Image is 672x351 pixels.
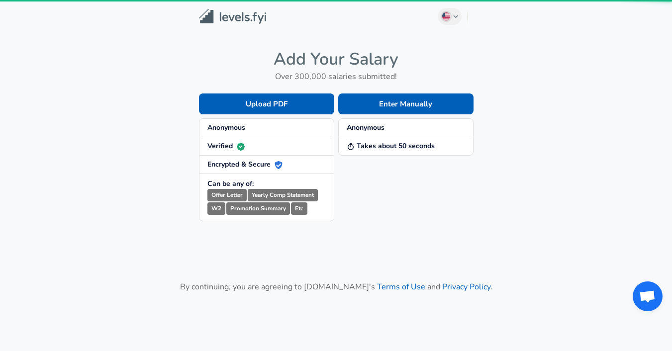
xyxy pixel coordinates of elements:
button: Upload PDF [199,93,334,114]
small: Offer Letter [207,189,247,201]
strong: Anonymous [347,123,384,132]
strong: Anonymous [207,123,245,132]
div: Open chat [633,281,663,311]
small: W2 [207,202,225,215]
button: Enter Manually [338,93,474,114]
a: Terms of Use [377,281,425,292]
img: Levels.fyi [199,9,266,24]
small: Yearly Comp Statement [248,189,318,201]
strong: Encrypted & Secure [207,160,283,169]
strong: Verified [207,141,245,151]
small: Etc [291,202,307,215]
h6: Over 300,000 salaries submitted! [199,70,474,84]
button: English (US) [438,8,462,25]
img: English (US) [442,12,450,20]
small: Promotion Summary [226,202,290,215]
a: Privacy Policy [442,281,490,292]
h4: Add Your Salary [199,49,474,70]
strong: Can be any of: [207,179,254,188]
strong: Takes about 50 seconds [347,141,435,151]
